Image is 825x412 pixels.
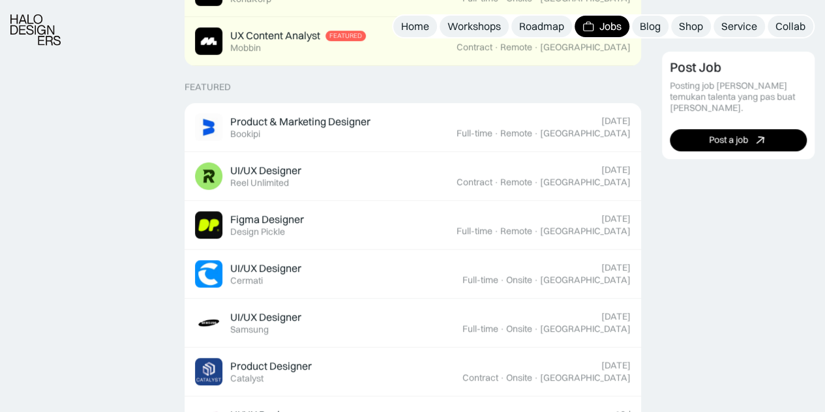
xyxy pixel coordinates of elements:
a: Home [393,16,437,37]
div: UI/UX Designer [230,261,301,275]
div: Remote [500,177,532,188]
div: Design Pickle [230,226,285,237]
a: Roadmap [511,16,572,37]
div: Contract [457,177,492,188]
div: Full-time [457,128,492,139]
img: Job Image [195,113,222,141]
div: [GEOGRAPHIC_DATA] [540,323,631,334]
a: Collab [768,16,813,37]
div: Posting job [PERSON_NAME] temukan talenta yang pas buat [PERSON_NAME]. [670,81,807,113]
div: Onsite [506,323,532,334]
div: · [500,372,505,383]
div: · [533,42,539,53]
div: Shop [679,20,703,33]
div: Post a job [709,135,748,146]
a: Blog [632,16,668,37]
img: Job Image [195,211,222,239]
div: [GEOGRAPHIC_DATA] [540,128,631,139]
div: Product & Marketing Designer [230,115,370,128]
a: Job ImageUI/UX DesignerCermati[DATE]Full-time·Onsite·[GEOGRAPHIC_DATA] [185,250,641,299]
a: Job ImageUI/UX DesignerSamsung[DATE]Full-time·Onsite·[GEOGRAPHIC_DATA] [185,299,641,347]
div: [DATE] [601,262,631,273]
div: Full-time [462,274,498,286]
div: Product Designer [230,359,312,373]
div: [GEOGRAPHIC_DATA] [540,372,631,383]
div: · [500,323,505,334]
div: Featured [329,32,362,40]
div: Mobbin [230,42,261,53]
div: · [533,128,539,139]
div: Post Job [670,60,721,76]
div: Contract [462,372,498,383]
div: · [494,128,499,139]
div: Collab [775,20,805,33]
img: Job Image [195,309,222,336]
div: >25d [610,29,631,40]
div: Onsite [506,274,532,286]
div: Remote [500,226,532,237]
a: Job ImageUX Content AnalystFeaturedMobbin>25dContract·Remote·[GEOGRAPHIC_DATA] [185,17,641,66]
div: [GEOGRAPHIC_DATA] [540,274,631,286]
div: Roadmap [519,20,564,33]
div: Samsung [230,324,269,335]
div: · [533,323,539,334]
a: Job ImageUI/UX DesignerReel Unlimited[DATE]Contract·Remote·[GEOGRAPHIC_DATA] [185,152,641,201]
div: [DATE] [601,360,631,371]
div: [DATE] [601,164,631,175]
div: Remote [500,42,532,53]
a: Job ImageProduct & Marketing DesignerBookipi[DATE]Full-time·Remote·[GEOGRAPHIC_DATA] [185,103,641,152]
div: [DATE] [601,115,631,126]
a: Service [713,16,765,37]
div: UI/UX Designer [230,310,301,324]
img: Job Image [195,27,222,55]
a: Jobs [575,16,629,37]
div: · [533,226,539,237]
div: Featured [185,81,231,93]
div: Blog [640,20,661,33]
div: Service [721,20,757,33]
div: UX Content Analyst [230,29,320,42]
img: Job Image [195,162,222,190]
div: Cermati [230,275,263,286]
div: Contract [457,42,492,53]
div: [GEOGRAPHIC_DATA] [540,226,631,237]
a: Workshops [440,16,509,37]
img: Job Image [195,260,222,287]
div: Full-time [462,323,498,334]
div: · [533,274,539,286]
a: Shop [671,16,711,37]
div: · [494,226,499,237]
a: Job ImageFigma DesignerDesign Pickle[DATE]Full-time·Remote·[GEOGRAPHIC_DATA] [185,201,641,250]
a: Job ImageProduct DesignerCatalyst[DATE]Contract·Onsite·[GEOGRAPHIC_DATA] [185,347,641,396]
div: Home [401,20,429,33]
div: Remote [500,128,532,139]
div: [DATE] [601,213,631,224]
div: Workshops [447,20,501,33]
a: Post a job [670,129,807,151]
div: · [494,42,499,53]
div: · [533,177,539,188]
div: UI/UX Designer [230,164,301,177]
div: Catalyst [230,373,263,384]
div: Jobs [599,20,622,33]
img: Job Image [195,358,222,385]
div: [DATE] [601,311,631,322]
div: Full-time [457,226,492,237]
div: · [533,372,539,383]
div: [GEOGRAPHIC_DATA] [540,177,631,188]
div: · [494,177,499,188]
div: Bookipi [230,128,260,140]
div: [GEOGRAPHIC_DATA] [540,42,631,53]
div: Reel Unlimited [230,177,289,188]
div: · [500,274,505,286]
div: Figma Designer [230,213,304,226]
div: Onsite [506,372,532,383]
